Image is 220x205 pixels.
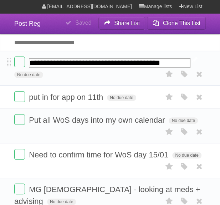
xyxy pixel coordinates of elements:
button: Clone This List [147,17,206,30]
span: put in for app on 11th [29,93,105,102]
b: Clone This List [163,20,200,26]
span: No due date [172,152,201,158]
span: No due date [47,199,76,205]
label: Done [14,57,25,67]
span: No due date [107,94,136,101]
button: Share List [98,17,145,30]
b: Share List [114,20,140,26]
span: No due date [169,117,198,124]
span: No due date [14,72,43,78]
label: Done [14,149,25,160]
span: Need to confirm time for WoS day 15/01 [29,150,170,159]
label: Star task [162,68,176,80]
label: Done [14,91,25,102]
label: Star task [162,161,176,172]
span: Put all WoS days into my own calendar [29,116,167,125]
label: Done [14,114,25,125]
b: Saved [75,20,91,26]
span: Post Reg [14,20,41,27]
label: Star task [162,91,176,103]
label: Star task [162,126,176,138]
label: Done [14,184,25,194]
